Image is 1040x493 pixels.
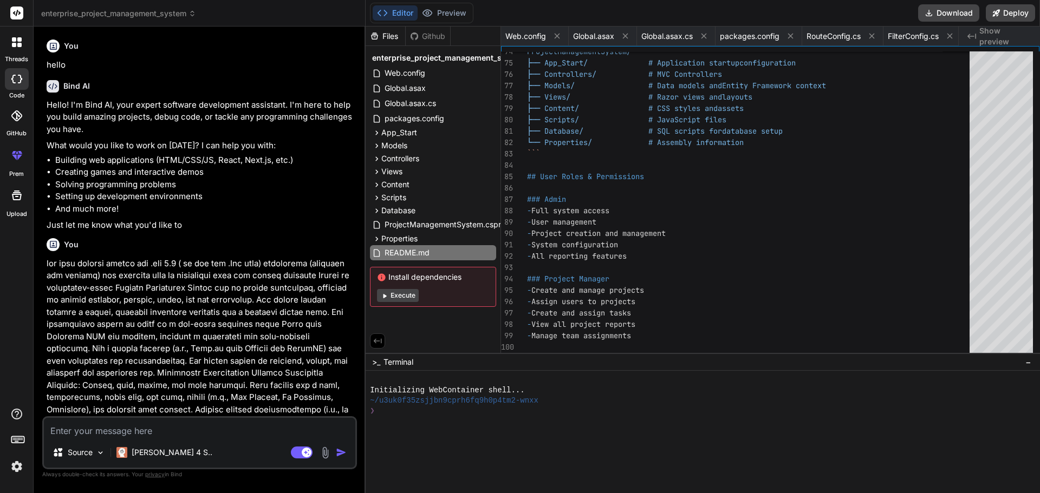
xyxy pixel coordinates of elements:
span: - [527,228,531,238]
span: ├── Views/ # Razor views and [527,92,722,102]
span: - [527,285,531,295]
span: Global.asax [573,31,614,42]
span: ├── App_Start/ # Application startup [527,58,739,68]
li: And much more! [55,203,355,215]
div: 76 [501,69,513,80]
label: threads [5,55,28,64]
li: Creating games and interactive demos [55,166,355,179]
span: >_ [372,357,380,367]
li: Setting up development environments [55,190,355,203]
p: Source [68,447,93,458]
span: Create and manage projects [531,285,644,295]
span: ``` [527,149,540,159]
span: - [527,331,531,340]
p: hello [47,59,355,71]
span: User management [531,217,596,227]
p: Always double-check its answers. Your in Bind [42,469,357,479]
img: Pick Models [96,448,105,457]
div: 97 [501,307,513,319]
span: configuration [739,58,796,68]
span: FilterConfig.cs [888,31,939,42]
span: Manage team assignments [531,331,631,340]
h6: You [64,239,79,250]
li: Solving programming problems [55,179,355,191]
button: Deploy [986,4,1035,22]
div: 78 [501,91,513,103]
span: ├── Scripts/ # JavaScript files [527,115,726,124]
span: Initializing WebContainer shell... [370,385,525,396]
button: Execute [377,289,419,302]
button: Editor [373,5,418,21]
span: Scripts [381,192,406,203]
span: README.md [383,246,431,259]
label: Upload [6,209,27,219]
span: All reporting features [531,251,627,261]
span: ### Project Manager [527,274,609,284]
span: assets [718,103,744,113]
span: privacy [145,471,165,477]
span: ## User Roles & Permissions [527,172,644,181]
span: - [527,319,531,329]
img: Claude 4 Sonnet [116,447,127,458]
div: Github [406,31,450,42]
span: RouteConfig.cs [807,31,861,42]
span: Web.config [505,31,546,42]
div: 77 [501,80,513,91]
span: Models [381,140,407,151]
div: 88 [501,205,513,216]
button: − [1023,353,1033,371]
div: 81 [501,126,513,137]
span: ├── Models/ # Data models and [527,81,722,90]
span: - [527,217,531,227]
div: 96 [501,296,513,307]
span: enterprise_project_management_system [41,8,196,19]
span: − [1025,357,1031,367]
div: 98 [501,319,513,330]
span: enterprise_project_management_system [372,52,524,63]
div: 75 [501,57,513,69]
label: code [9,91,24,100]
div: 91 [501,239,513,251]
span: Create and assign tasks [531,308,631,318]
span: ### Admin [527,194,566,204]
span: App_Start [381,127,417,138]
img: attachment [319,446,331,459]
div: 80 [501,114,513,126]
div: 99 [501,330,513,341]
p: [PERSON_NAME] 4 S.. [132,447,212,458]
div: 83 [501,148,513,160]
span: ├── Content/ # CSS styles and [527,103,718,113]
span: packages.config [383,112,445,125]
li: Building web applications (HTML/CSS/JS, React, Next.js, etc.) [55,154,355,167]
span: database setup [722,126,783,136]
span: ├── Controllers/ # MVC Controllers [527,69,722,79]
span: Entity Framework context [722,81,826,90]
span: Terminal [383,357,413,367]
span: Assign users to projects [531,297,635,306]
div: 79 [501,103,513,114]
span: └── Properties/ # Assembly information [527,137,744,147]
label: GitHub [6,129,27,138]
span: - [527,240,531,249]
span: Properties [381,233,418,244]
span: Show preview [979,25,1031,47]
span: Controllers [381,153,419,164]
span: - [527,308,531,318]
span: System configuration [531,240,618,249]
div: 86 [501,182,513,194]
h6: Bind AI [63,81,90,91]
span: Global.asax [383,82,427,95]
div: Files [366,31,405,42]
div: 89 [501,216,513,228]
span: Full system access [531,206,609,215]
p: Just let me know what you'd like to [47,219,355,232]
div: 92 [501,251,513,262]
span: ~/u3uk0f35zsjjbn9cprh6fq9h0p4tm2-wnxx [370,396,538,406]
p: What would you like to work on [DATE]? I can help you with: [47,140,355,152]
img: icon [336,447,347,458]
span: Install dependencies [377,272,489,282]
div: 87 [501,194,513,205]
span: Project creation and management [531,228,666,238]
div: 100 [501,341,513,353]
span: View all project reports [531,319,635,329]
